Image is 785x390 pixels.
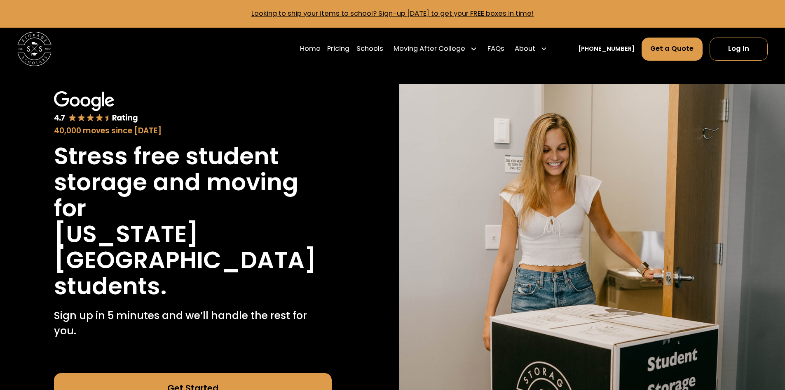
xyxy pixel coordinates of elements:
[327,37,349,61] a: Pricing
[515,44,535,54] div: About
[300,37,321,61] a: Home
[356,37,383,61] a: Schools
[54,308,332,339] p: Sign up in 5 minutes and we’ll handle the rest for you.
[394,44,465,54] div: Moving After College
[54,91,138,123] img: Google 4.7 star rating
[642,38,703,61] a: Get a Quote
[54,125,332,137] div: 40,000 moves since [DATE]
[54,143,332,221] h1: Stress free student storage and moving for
[578,45,635,54] a: [PHONE_NUMBER]
[251,9,534,18] a: Looking to ship your items to school? Sign-up [DATE] to get your FREE boxes in time!
[54,221,332,273] h1: [US_STATE][GEOGRAPHIC_DATA]
[54,273,167,299] h1: students.
[710,38,768,61] a: Log In
[17,32,52,66] img: Storage Scholars main logo
[487,37,504,61] a: FAQs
